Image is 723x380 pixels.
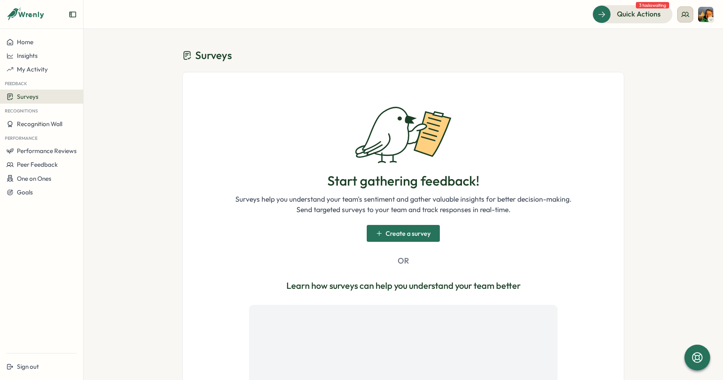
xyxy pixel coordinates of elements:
img: Slava Leonov [698,7,713,22]
span: Peer Feedback [17,161,58,168]
span: Recognition Wall [17,120,62,128]
span: Home [17,38,33,46]
span: My Activity [17,65,48,73]
button: Create a survey [367,225,440,242]
span: Surveys [195,48,232,62]
span: Create a survey [386,230,431,237]
span: One on Ones [17,175,51,182]
p: Learn how surveys can help you understand your team better [286,280,521,292]
span: Goals [17,188,33,196]
button: Quick Actions [592,5,672,23]
span: 3 tasks waiting [636,2,669,8]
p: Send targeted surveys to your team and track responses in real-time. [235,204,572,215]
span: Surveys [17,93,39,100]
button: Expand sidebar [69,10,77,18]
span: Quick Actions [617,9,661,19]
p: OR [398,255,409,267]
h1: Start gathering feedback! [327,173,480,189]
p: Surveys help you understand your team's sentiment and gather valuable insights for better decisio... [235,194,572,204]
span: Insights [17,52,38,59]
span: Performance Reviews [17,147,77,155]
span: Sign out [17,363,39,370]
